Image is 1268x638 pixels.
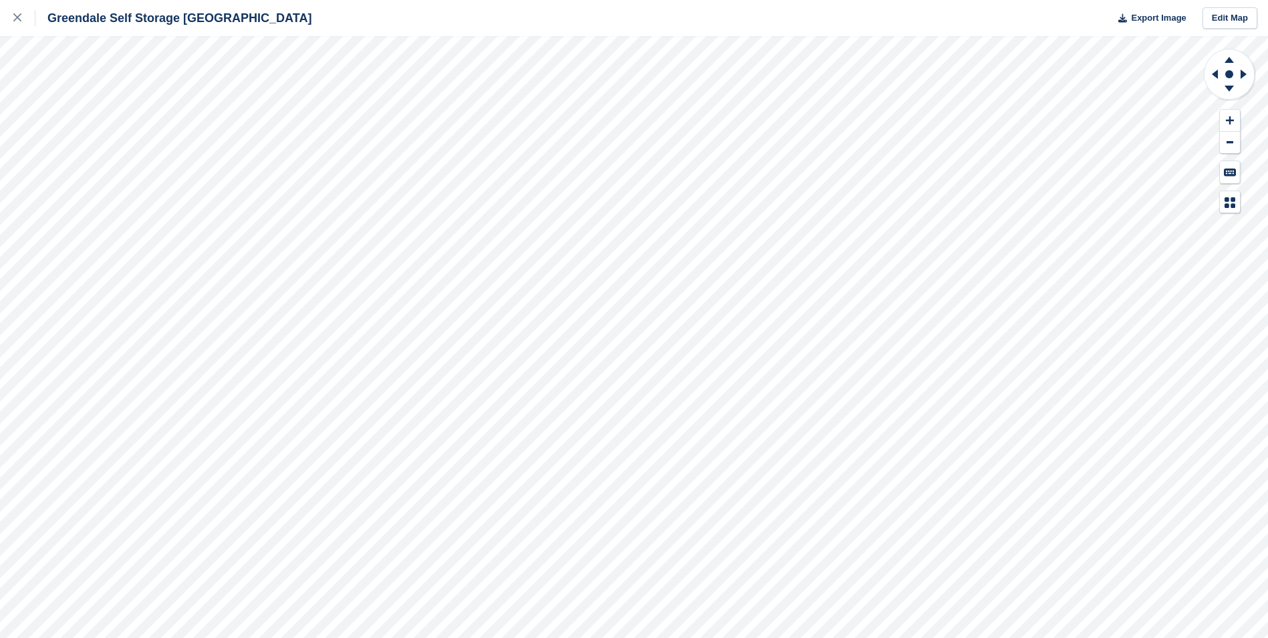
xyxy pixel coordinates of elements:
button: Map Legend [1220,191,1240,213]
button: Keyboard Shortcuts [1220,161,1240,183]
div: Greendale Self Storage [GEOGRAPHIC_DATA] [35,10,311,26]
button: Export Image [1110,7,1186,29]
span: Export Image [1131,11,1186,25]
a: Edit Map [1202,7,1257,29]
button: Zoom In [1220,110,1240,132]
button: Zoom Out [1220,132,1240,154]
